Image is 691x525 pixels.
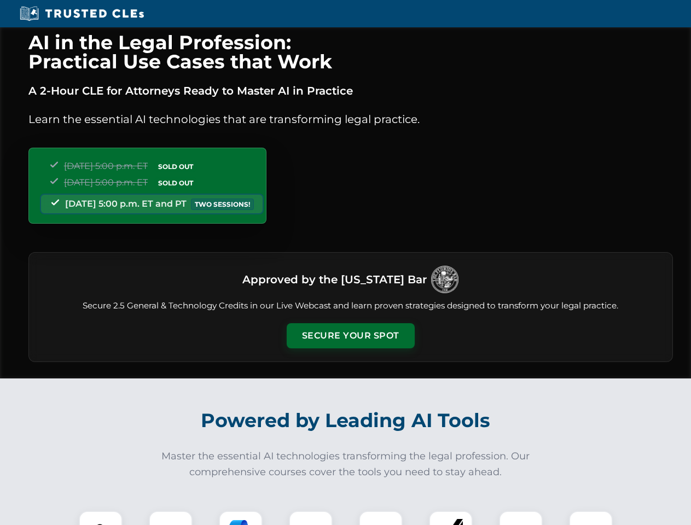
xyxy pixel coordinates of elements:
span: [DATE] 5:00 p.m. ET [64,161,148,171]
span: SOLD OUT [154,161,197,172]
p: Learn the essential AI technologies that are transforming legal practice. [28,110,673,128]
img: Logo [431,266,458,293]
button: Secure Your Spot [287,323,415,348]
span: SOLD OUT [154,177,197,189]
h2: Powered by Leading AI Tools [43,401,649,440]
p: A 2-Hour CLE for Attorneys Ready to Master AI in Practice [28,82,673,100]
h3: Approved by the [US_STATE] Bar [242,270,427,289]
p: Secure 2.5 General & Technology Credits in our Live Webcast and learn proven strategies designed ... [42,300,659,312]
h1: AI in the Legal Profession: Practical Use Cases that Work [28,33,673,71]
span: [DATE] 5:00 p.m. ET [64,177,148,188]
p: Master the essential AI technologies transforming the legal profession. Our comprehensive courses... [154,448,537,480]
img: Trusted CLEs [16,5,147,22]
